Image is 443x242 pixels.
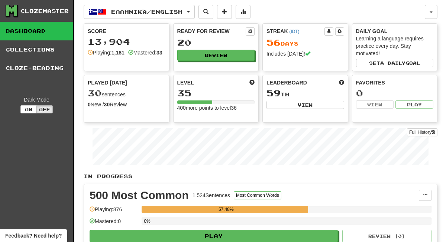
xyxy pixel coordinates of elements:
button: View [356,100,394,109]
button: Play [395,100,433,109]
button: More stats [236,5,250,19]
span: Leaderboard [266,79,307,86]
div: 1,524 Sentences [193,192,230,199]
div: Streak [266,27,324,35]
div: sentences [88,89,165,98]
p: In Progress [84,173,437,180]
div: Dark Mode [6,96,68,103]
div: Day s [266,38,344,47]
span: Ελληνικά / English [111,9,182,15]
span: 59 [266,88,281,98]
span: Score more points to level up [249,79,255,86]
button: Off [36,105,53,113]
button: Most Common Words [234,191,281,199]
div: Playing: 876 [90,206,138,218]
div: th [266,89,344,98]
div: 500 Most Common [90,190,189,201]
span: Level [177,79,194,86]
button: Ελληνικά/English [84,5,195,19]
span: This week in points, UTC [339,79,344,86]
button: Review [177,50,255,61]
div: Ready for Review [177,27,246,35]
button: View [266,101,344,109]
a: (IDT) [289,29,299,34]
button: Add sentence to collection [217,5,232,19]
a: Full History [407,128,437,136]
div: 13,904 [88,37,165,46]
div: Includes [DATE]! [266,50,344,57]
span: Played [DATE] [88,79,127,86]
div: Learning a language requires practice every day. Stay motivated! [356,35,434,57]
div: Mastered: [128,49,162,56]
div: 57.48% [144,206,308,213]
span: 56 [266,37,281,47]
strong: 33 [156,50,162,56]
strong: 0 [88,102,91,107]
button: Seta dailygoal [356,59,434,67]
div: Playing: [88,49,125,56]
div: 20 [177,38,255,47]
button: Search sentences [198,5,213,19]
div: Daily Goal [356,27,434,35]
div: Mastered: 0 [90,218,138,230]
div: 35 [177,89,255,98]
div: 0 [356,89,434,98]
div: Favorites [356,79,434,86]
strong: 30 [104,102,110,107]
div: 400 more points to level 36 [177,104,255,112]
span: a daily [380,60,405,66]
span: Open feedback widget [5,232,62,239]
div: Score [88,27,165,35]
div: Clozemaster [20,7,69,15]
strong: 1,181 [111,50,125,56]
div: New / Review [88,101,165,108]
span: 30 [88,88,102,98]
button: On [20,105,37,113]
